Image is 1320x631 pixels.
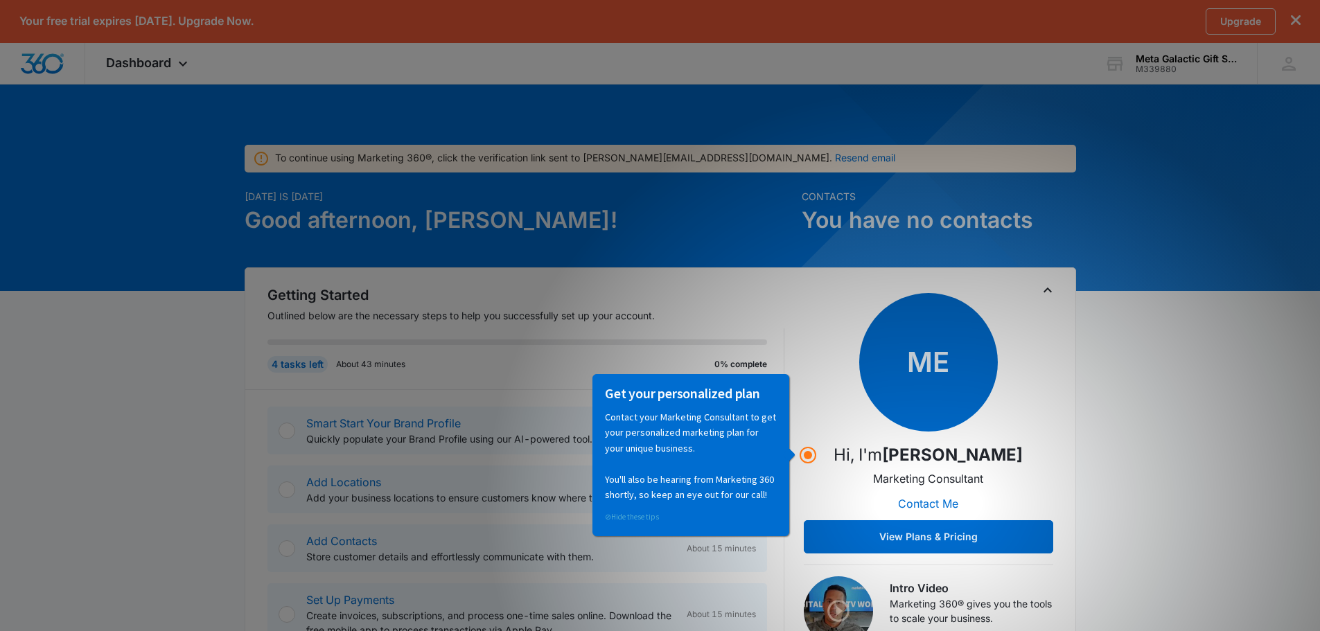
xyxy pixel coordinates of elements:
p: 0% complete [714,358,767,371]
h2: Getting Started [267,285,784,305]
span: ⊘ [15,138,21,148]
div: 4 tasks left [267,356,328,373]
button: Resend email [835,153,895,163]
h3: Intro Video [890,580,1053,596]
button: Toggle Collapse [1039,282,1056,299]
span: About 15 minutes [687,542,756,555]
div: To continue using Marketing 360®, click the verification link sent to [PERSON_NAME][EMAIL_ADDRESS... [275,150,895,165]
div: account id [1136,64,1237,74]
h3: Get your personalized plan [15,10,186,28]
p: Quickly populate your Brand Profile using our AI-powered tool. [306,432,676,446]
button: Contact Me [884,487,972,520]
p: Marketing 360® gives you the tools to scale your business. [890,596,1053,625]
span: Dashboard [106,55,171,70]
p: Outlined below are the necessary steps to help you successfully set up your account. [267,308,784,323]
p: Add your business locations to ensure customers know where to find you. [306,490,681,505]
a: Set Up Payments [306,593,394,607]
div: Dashboard [85,43,212,84]
a: Upgrade [1206,8,1276,35]
p: Contacts [802,189,1076,204]
button: View Plans & Pricing [804,520,1053,553]
a: Hide these tips [15,138,69,148]
p: Your free trial expires [DATE]. Upgrade Now. [19,15,254,28]
span: About 15 minutes [687,608,756,621]
a: Add Contacts [306,534,377,548]
a: Add Locations [306,475,381,489]
button: dismiss this dialog [1291,15,1301,28]
a: Smart Start Your Brand Profile [306,416,461,430]
p: Contact your Marketing Consultant to get your personalized marketing plan for your unique busines... [15,35,186,128]
strong: [PERSON_NAME] [882,445,1023,465]
p: About 43 minutes [336,358,405,371]
p: Store customer details and effortlessly communicate with them. [306,549,676,564]
p: [DATE] is [DATE] [245,189,793,204]
div: account name [1136,53,1237,64]
p: Hi, I'm [834,443,1023,468]
span: ME [859,293,998,432]
p: Marketing Consultant [873,470,983,487]
h1: You have no contacts [802,204,1076,237]
h1: Good afternoon, [PERSON_NAME]! [245,204,793,237]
